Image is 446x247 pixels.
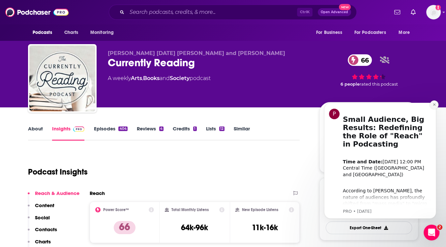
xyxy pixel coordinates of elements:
span: Charts [64,28,78,37]
a: Books [143,75,160,81]
span: and [160,75,170,81]
img: Podchaser - Follow, Share and Rate Podcasts [5,6,69,18]
button: Export One-Sheet [326,221,412,234]
span: Open Advanced [321,11,348,14]
h1: Podcast Insights [28,167,88,177]
span: New [339,4,351,10]
svg: Add a profile image [435,5,441,10]
button: Reach & Audience [28,190,79,202]
a: Reviews4 [137,125,164,141]
h2: Reach [90,190,105,196]
button: open menu [350,26,396,39]
iframe: Intercom live chat [424,225,439,240]
button: Show profile menu [426,5,441,19]
a: 66 [348,54,372,66]
span: 66 [354,54,372,66]
h3: 11k-16k [252,223,278,233]
span: [PERSON_NAME] [DATE] [PERSON_NAME] and [PERSON_NAME] [108,50,285,56]
span: Logged in as eringalloway [426,5,441,19]
div: 12 [219,126,224,131]
img: Currently Reading [29,45,95,111]
span: , [142,75,143,81]
a: About [28,125,43,141]
img: User Profile [426,5,441,19]
a: Episodes404 [94,125,127,141]
div: 66 6 peoplerated this podcast [319,50,418,91]
p: Charts [35,238,51,245]
div: 4 [159,126,164,131]
p: Reach & Audience [35,190,79,196]
h2: Total Monthly Listens [171,207,209,212]
span: Podcasts [33,28,52,37]
div: Search podcasts, credits, & more... [109,5,357,20]
div: A weekly podcast [108,74,211,82]
button: Open AdvancedNew [318,8,351,16]
h2: New Episode Listens [242,207,278,212]
a: Show notifications dropdown [408,7,418,18]
h2: Power Score™ [103,207,129,212]
span: rated this podcast [360,82,398,87]
span: Ctrl K [297,8,312,16]
a: Credits1 [173,125,196,141]
a: Similar [234,125,250,141]
a: Charts [60,26,82,39]
span: For Podcasters [354,28,386,37]
a: InsightsPodchaser Pro [52,125,85,141]
p: Social [35,214,50,221]
iframe: Intercom notifications message [314,97,446,223]
p: 66 [114,221,135,234]
button: Contacts [28,226,57,238]
input: Search podcasts, credits, & more... [127,7,297,17]
img: Podchaser Pro [73,126,85,132]
button: open menu [86,26,122,39]
button: open menu [28,26,61,39]
span: More [399,28,410,37]
a: Arts [131,75,142,81]
span: 6 people [341,82,360,87]
span: Monitoring [90,28,114,37]
button: open menu [312,26,350,39]
h3: 64k-96k [181,223,208,233]
a: Society [170,75,190,81]
span: For Business [316,28,342,37]
p: Contacts [35,226,57,233]
button: Social [28,214,50,227]
button: open menu [394,26,418,39]
p: Content [35,202,54,208]
a: Lists12 [206,125,224,141]
span: 2 [437,225,442,230]
div: 404 [118,126,127,131]
a: Show notifications dropdown [392,7,403,18]
button: Content [28,202,54,214]
div: 1 [193,126,196,131]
